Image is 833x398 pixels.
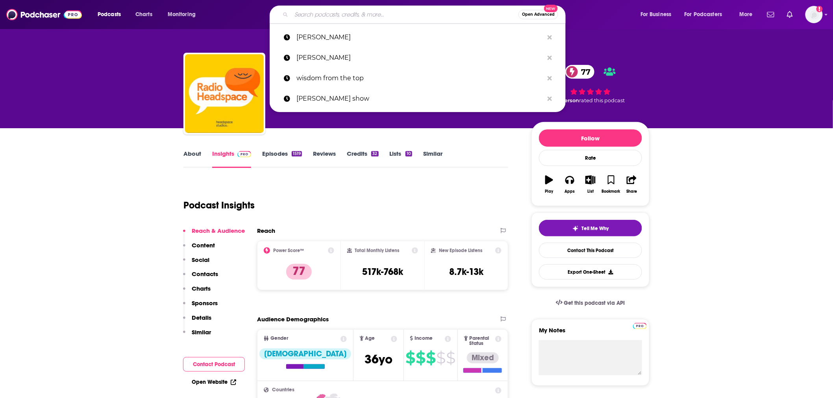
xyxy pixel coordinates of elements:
img: Podchaser Pro [237,151,251,157]
button: Apps [559,170,580,199]
p: andrew zucker [296,27,544,48]
button: open menu [734,8,763,21]
button: tell me why sparkleTell Me Why [539,220,642,236]
span: 77 [573,65,594,79]
span: $ [426,352,436,364]
a: About [183,150,201,168]
a: Episodes1519 [262,150,302,168]
img: Podchaser - Follow, Share and Rate Podcasts [6,7,82,22]
span: $ [406,352,415,364]
div: Search podcasts, credits, & more... [277,6,573,24]
span: Parental Status [470,336,494,346]
div: 77 1 personrated this podcast [531,60,650,109]
p: Contacts [192,270,218,278]
span: For Podcasters [685,9,722,20]
div: Rate [539,150,642,166]
span: Monitoring [168,9,196,20]
a: Reviews [313,150,336,168]
span: 36 yo [365,352,392,367]
h3: 517k-768k [362,266,403,278]
button: Play [539,170,559,199]
span: Podcasts [98,9,121,20]
span: 1 person [557,98,579,103]
span: New [544,5,558,12]
span: $ [446,352,455,364]
span: Charts [135,9,152,20]
span: Logged in as hmill [805,6,823,23]
h2: Total Monthly Listens [355,248,400,253]
h2: Reach [257,227,275,234]
a: Open Website [192,379,236,385]
span: Age [365,336,375,341]
h2: Audience Demographics [257,315,329,323]
div: 10 [405,151,412,157]
h3: 8.7k-13k [449,266,483,278]
p: Content [192,241,215,249]
p: andrew zucker [296,48,544,68]
a: Contact This Podcast [539,243,642,258]
p: Similar [192,328,211,336]
a: Get this podcast via API [550,293,631,313]
button: Share [622,170,642,199]
button: open menu [162,8,206,21]
h1: Podcast Insights [183,199,255,211]
p: sarah fraser show [296,88,544,109]
p: Social [192,256,209,263]
button: Similar [183,328,211,343]
p: wisdom from the top [296,68,544,88]
button: open menu [635,8,681,21]
svg: Add a profile image [816,6,823,12]
div: List [587,189,594,194]
button: Follow [539,129,642,147]
p: Details [192,314,211,321]
button: Open AdvancedNew [518,10,558,19]
img: Podchaser Pro [633,323,647,329]
div: Apps [565,189,575,194]
a: [PERSON_NAME] [270,27,566,48]
img: Radio Headspace [185,54,264,133]
button: open menu [92,8,131,21]
button: open menu [679,8,734,21]
a: InsightsPodchaser Pro [212,150,251,168]
button: Social [183,256,209,271]
a: Charts [130,8,157,21]
button: Bookmark [601,170,621,199]
button: Export One-Sheet [539,264,642,280]
span: For Business [640,9,672,20]
button: Details [183,314,211,328]
a: 77 [565,65,594,79]
a: Show notifications dropdown [784,8,796,21]
button: Contacts [183,270,218,285]
a: Credits32 [347,150,378,168]
span: $ [437,352,446,364]
div: Bookmark [602,189,620,194]
span: Get this podcast via API [564,300,625,306]
div: 32 [371,151,378,157]
span: Income [415,336,433,341]
button: Contact Podcast [183,357,245,372]
a: [PERSON_NAME] show [270,88,566,109]
div: [DEMOGRAPHIC_DATA] [259,348,351,359]
button: Charts [183,285,211,299]
p: 77 [286,264,312,280]
a: Lists10 [390,150,412,168]
div: Mixed [467,352,499,363]
img: tell me why sparkle [572,225,579,232]
a: Pro website [633,322,647,329]
span: Tell Me Why [582,225,609,232]
a: Similar [423,150,442,168]
a: wisdom from the top [270,68,566,88]
a: Show notifications dropdown [764,8,777,21]
span: $ [416,352,426,364]
button: Reach & Audience [183,227,245,241]
button: Sponsors [183,299,218,314]
h2: New Episode Listens [439,248,482,253]
div: 1519 [292,151,302,157]
a: [PERSON_NAME] [270,48,566,68]
button: Show profile menu [805,6,823,23]
span: rated this podcast [579,98,625,103]
p: Charts [192,285,211,292]
h2: Power Score™ [273,248,304,253]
